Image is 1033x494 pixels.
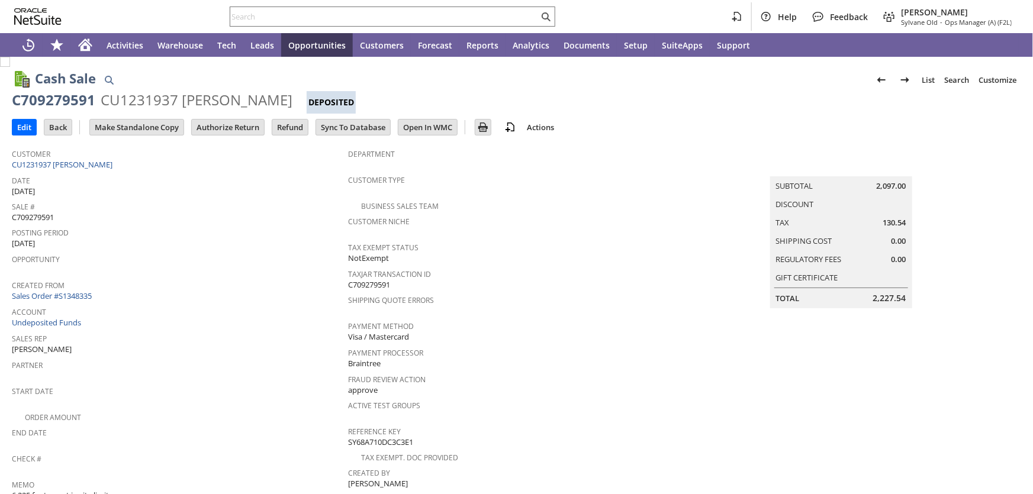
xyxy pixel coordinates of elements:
[348,385,378,396] span: approve
[776,180,813,191] a: Subtotal
[776,199,814,209] a: Discount
[348,295,434,305] a: Shipping Quote Errors
[12,307,46,317] a: Account
[12,480,34,490] a: Memo
[877,180,906,192] span: 2,097.00
[12,317,81,328] a: Undeposited Funds
[776,272,838,283] a: Gift Certificate
[717,40,750,51] span: Support
[43,33,71,57] div: Shortcuts
[475,120,491,135] input: Print
[348,358,381,369] span: Braintree
[12,454,41,464] a: Check #
[459,33,506,57] a: Reports
[476,120,490,134] img: Print
[883,217,906,228] span: 130.54
[348,348,423,358] a: Payment Processor
[503,120,517,134] img: add-record.svg
[281,33,353,57] a: Opportunities
[974,70,1021,89] a: Customize
[192,120,264,135] input: Authorize Return
[776,254,842,264] a: Regulatory Fees
[12,176,30,186] a: Date
[513,40,549,51] span: Analytics
[12,186,35,197] span: [DATE]
[617,33,655,57] a: Setup
[12,428,47,438] a: End Date
[217,40,236,51] span: Tech
[776,235,832,246] a: Shipping Cost
[360,40,404,51] span: Customers
[348,478,408,489] span: [PERSON_NAME]
[348,217,410,227] a: Customer Niche
[12,386,53,396] a: Start Date
[361,201,439,211] a: Business Sales Team
[778,11,797,22] span: Help
[411,33,459,57] a: Forecast
[539,9,553,24] svg: Search
[316,120,390,135] input: Sync To Database
[12,254,60,264] a: Opportunity
[901,18,938,27] span: Sylvane Old
[12,280,65,290] a: Created From
[12,159,115,170] a: CU1231937 [PERSON_NAME]
[99,33,150,57] a: Activities
[50,38,64,52] svg: Shortcuts
[101,91,292,109] div: CU1231937 [PERSON_NAME]
[917,70,939,89] a: List
[901,7,1012,18] span: [PERSON_NAME]
[830,11,868,22] span: Feedback
[230,9,539,24] input: Search
[157,40,203,51] span: Warehouse
[14,8,62,25] svg: logo
[12,360,43,370] a: Partner
[898,73,912,87] img: Next
[348,175,405,185] a: Customer Type
[12,212,54,223] span: C709279591
[12,344,72,355] span: [PERSON_NAME]
[348,468,390,478] a: Created By
[564,40,610,51] span: Documents
[940,18,942,27] span: -
[776,293,800,303] a: Total
[25,412,81,422] a: Order Amount
[12,202,35,212] a: Sale #
[506,33,556,57] a: Analytics
[348,437,413,448] span: SY68A710DC3C3E1
[288,40,346,51] span: Opportunities
[348,279,390,290] span: C709279591
[44,120,72,135] input: Back
[348,149,395,159] a: Department
[361,453,458,463] a: Tax Exempt. Doc Provided
[624,40,648,51] span: Setup
[12,91,95,109] div: C709279591
[348,374,426,385] a: Fraud Review Action
[90,120,184,135] input: Make Standalone Copy
[243,33,281,57] a: Leads
[348,253,389,264] span: NotExempt
[12,149,50,159] a: Customer
[12,290,95,301] a: Sales Order #S1348335
[874,73,889,87] img: Previous
[102,73,116,87] img: Quick Find
[14,33,43,57] a: Recent Records
[945,18,1012,27] span: Ops Manager (A) (F2L)
[348,243,419,253] a: Tax Exempt Status
[522,122,559,133] a: Actions
[35,69,96,88] h1: Cash Sale
[307,91,356,114] div: Deposited
[12,334,47,344] a: Sales Rep
[353,33,411,57] a: Customers
[348,427,401,437] a: Reference Key
[250,40,274,51] span: Leads
[12,120,36,135] input: Edit
[466,40,498,51] span: Reports
[12,228,69,238] a: Posting Period
[71,33,99,57] a: Home
[348,321,414,331] a: Payment Method
[662,40,703,51] span: SuiteApps
[398,120,457,135] input: Open In WMC
[210,33,243,57] a: Tech
[892,254,906,265] span: 0.00
[939,70,974,89] a: Search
